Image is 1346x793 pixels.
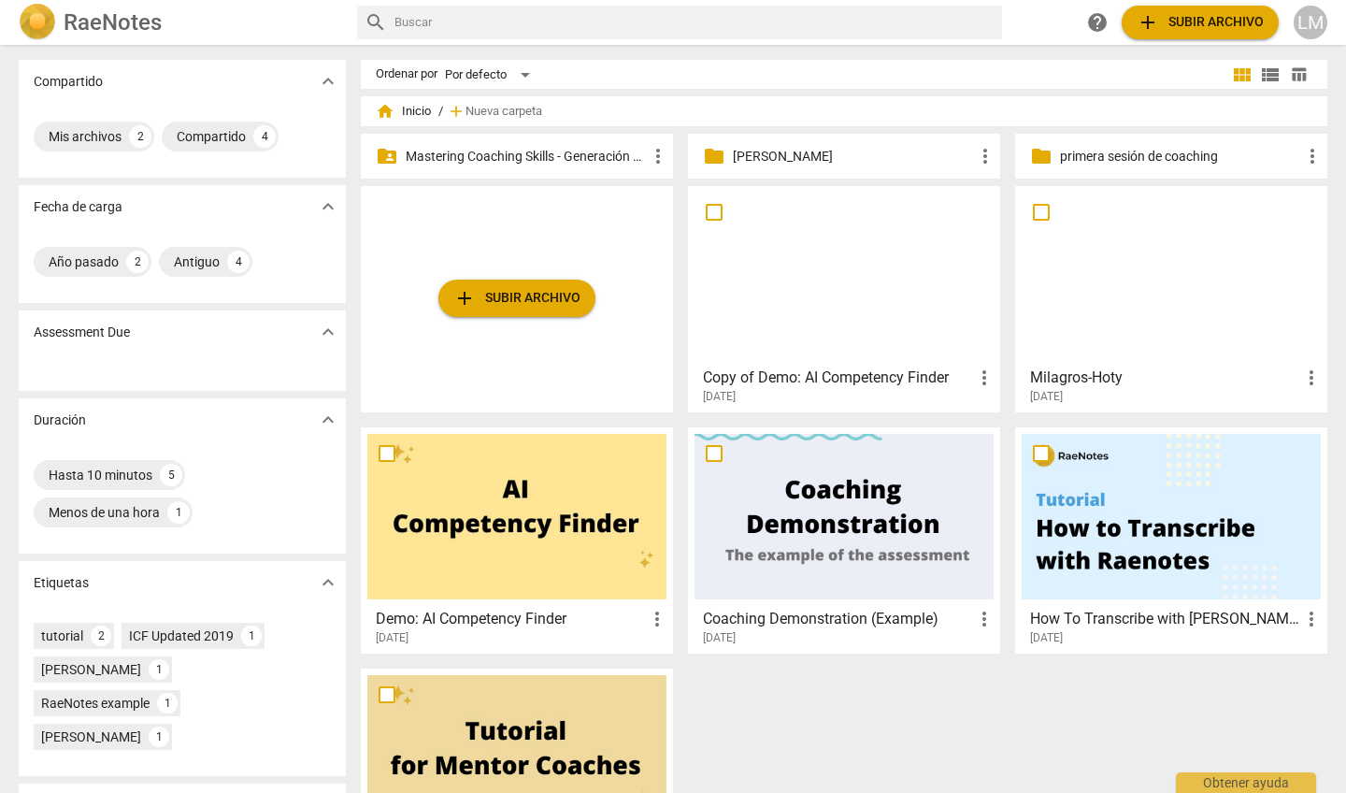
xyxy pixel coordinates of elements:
span: table_chart [1290,65,1308,83]
h3: Milagros-Hoty [1030,367,1300,389]
h3: Coaching Demonstration (Example) [703,608,973,630]
div: 1 [157,693,178,714]
span: add [1137,11,1159,34]
p: Mastering Coaching Skills - Generación 31 [406,147,647,166]
span: search [365,11,387,34]
button: Mostrar más [314,67,342,95]
div: 4 [253,125,276,148]
span: / [438,105,443,119]
h3: Copy of Demo: AI Competency Finder [703,367,973,389]
div: RaeNotes example [41,694,150,713]
div: ICF Updated 2019 [129,627,234,645]
span: home [376,102,394,121]
div: 2 [129,125,151,148]
div: 2 [126,251,149,273]
div: Menos de una hora [49,503,160,522]
button: Cuadrícula [1228,61,1256,89]
button: LM [1294,6,1327,39]
span: expand_more [317,70,339,93]
img: Logo [19,4,56,41]
span: more_vert [973,608,995,630]
div: [PERSON_NAME] [41,728,141,746]
div: tutorial [41,627,83,645]
a: LogoRaeNotes [19,4,342,41]
span: [DATE] [1030,630,1063,646]
span: [DATE] [376,630,408,646]
span: [DATE] [703,389,736,405]
div: Año pasado [49,252,119,271]
span: expand_more [317,195,339,218]
span: expand_more [317,571,339,594]
div: Ordenar por [376,67,437,81]
div: [PERSON_NAME] [41,660,141,679]
span: [DATE] [1030,389,1063,405]
div: Hasta 10 minutos [49,466,152,484]
a: How To Transcribe with [PERSON_NAME][DATE] [1022,434,1321,645]
div: 2 [91,626,111,646]
button: Mostrar más [314,569,342,597]
h2: RaeNotes [64,9,162,36]
button: Subir [438,280,595,317]
p: primera sesión de coaching [1060,147,1301,166]
button: Tabla [1284,61,1312,89]
span: expand_more [317,321,339,343]
a: Demo: AI Competency Finder[DATE] [367,434,666,645]
div: 1 [149,727,169,747]
a: Obtener ayuda [1081,6,1114,39]
p: Compartido [34,72,103,92]
a: Coaching Demonstration (Example)[DATE] [694,434,994,645]
span: add [447,102,465,121]
p: Etiquetas [34,573,89,593]
div: 1 [149,659,169,680]
button: Lista [1256,61,1284,89]
span: Nueva carpeta [465,105,542,119]
span: Inicio [376,102,431,121]
span: more_vert [1300,608,1323,630]
span: Subir archivo [453,287,580,310]
div: Compartido [177,127,246,146]
span: help [1086,11,1109,34]
a: Copy of Demo: AI Competency Finder[DATE] [694,193,994,404]
h3: How To Transcribe with RaeNotes [1030,608,1300,630]
span: more_vert [974,145,996,167]
span: more_vert [646,608,668,630]
div: 4 [227,251,250,273]
p: Assessment Due [34,323,130,342]
span: folder_shared [376,145,398,167]
span: view_list [1259,64,1282,86]
button: Subir [1122,6,1279,39]
span: expand_more [317,409,339,431]
span: folder [703,145,725,167]
span: view_module [1231,64,1253,86]
div: Antiguo [174,252,220,271]
input: Buscar [394,7,995,37]
div: Obtener ayuda [1176,772,1316,793]
p: Fecha de carga [34,197,122,217]
div: 5 [160,464,182,486]
p: Viviana [733,147,974,166]
div: Mis archivos [49,127,122,146]
span: add [453,287,476,310]
span: Subir archivo [1137,11,1264,34]
p: Duración [34,411,86,430]
a: Milagros-Hoty[DATE] [1022,193,1321,404]
span: folder [1030,145,1052,167]
span: [DATE] [703,630,736,646]
button: Mostrar más [314,193,342,221]
div: Por defecto [445,60,537,90]
button: Mostrar más [314,318,342,346]
h3: Demo: AI Competency Finder [376,608,646,630]
span: more_vert [647,145,669,167]
div: 1 [167,501,190,524]
div: 1 [241,626,262,646]
span: more_vert [1300,367,1323,389]
span: more_vert [973,367,995,389]
span: more_vert [1301,145,1324,167]
button: Mostrar más [314,406,342,434]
